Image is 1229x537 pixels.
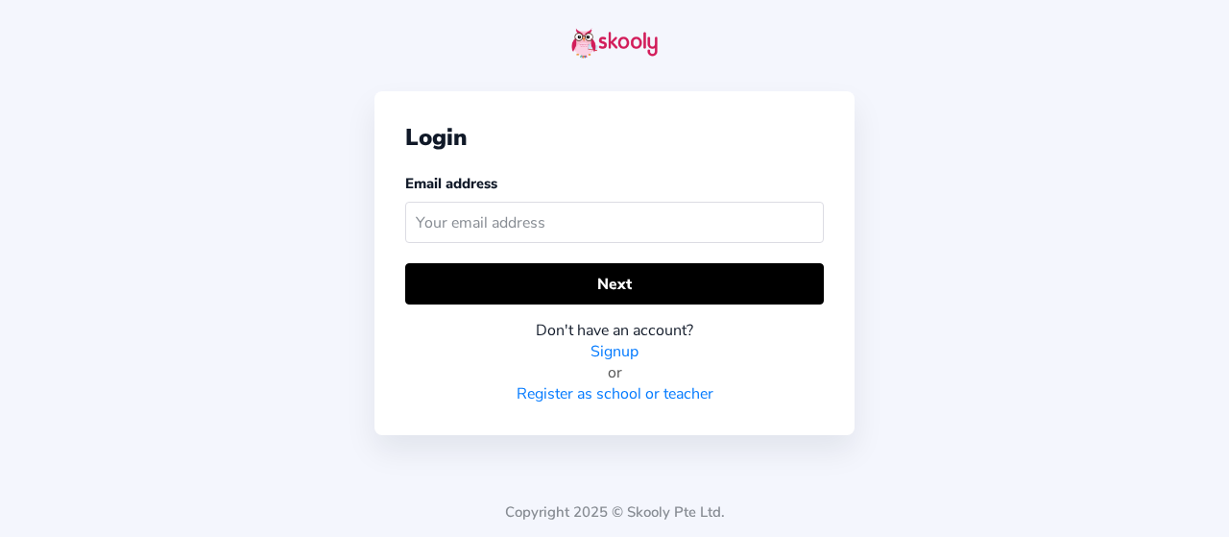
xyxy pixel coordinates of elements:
button: arrow back outline [374,35,396,56]
div: Don't have an account? [405,320,824,341]
button: Next [405,263,824,305]
div: Login [405,122,824,153]
a: Register as school or teacher [517,383,713,404]
label: Email address [405,174,497,193]
input: Your email address [405,202,824,243]
div: or [405,362,824,383]
a: Signup [590,341,639,362]
img: skooly-logo.png [571,28,658,59]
